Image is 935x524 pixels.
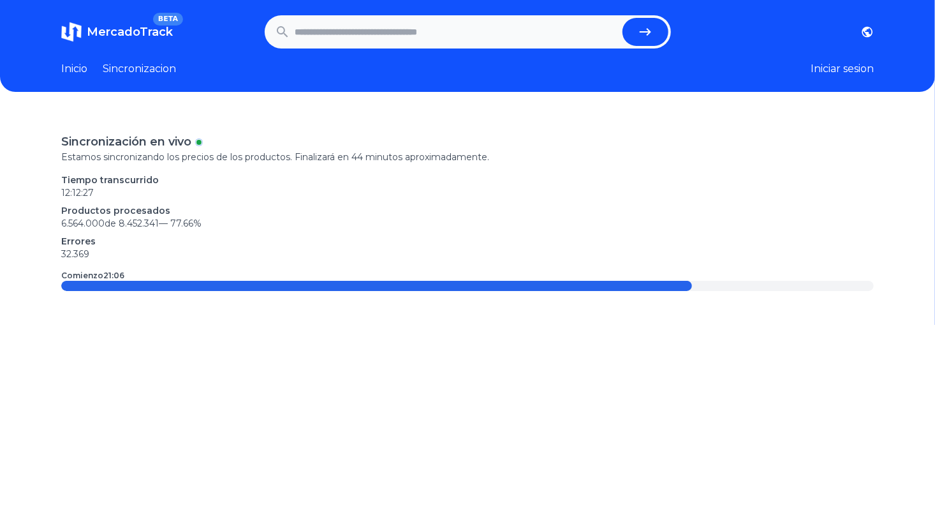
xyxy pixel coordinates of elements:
[87,25,173,39] span: MercadoTrack
[61,174,874,186] p: Tiempo transcurrido
[61,204,874,217] p: Productos procesados
[61,235,874,248] p: Errores
[61,61,87,77] a: Inicio
[61,271,124,281] p: Comienzo
[61,187,94,198] time: 12:12:27
[61,22,82,42] img: MercadoTrack
[103,61,176,77] a: Sincronizacion
[170,218,202,229] span: 77.66 %
[61,151,874,163] p: Estamos sincronizando los precios de los productos. Finalizará en 44 minutos aproximadamente.
[61,248,874,260] p: 32.369
[61,22,173,42] a: MercadoTrackBETA
[811,61,874,77] button: Iniciar sesion
[61,133,191,151] p: Sincronización en vivo
[153,13,183,26] span: BETA
[103,271,124,280] time: 21:06
[61,217,874,230] p: 6.564.000 de 8.452.341 —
